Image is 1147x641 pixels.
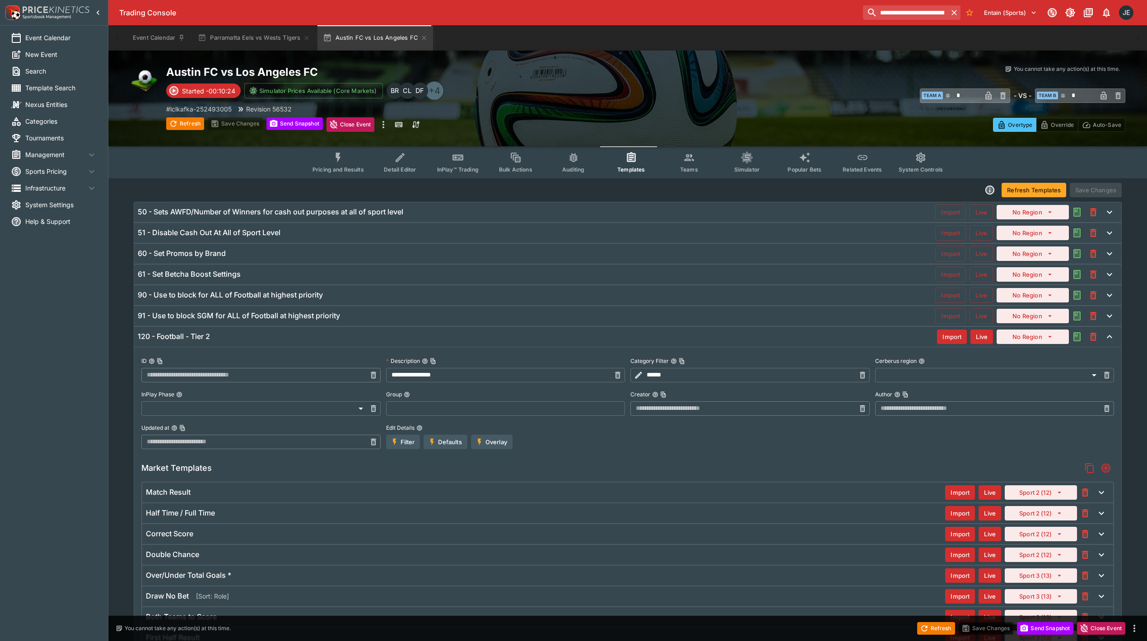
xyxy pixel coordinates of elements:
[679,358,685,364] button: Copy To Clipboard
[1005,589,1077,604] button: Sport 3 (13)
[1082,460,1098,476] button: Copy Market Templates
[138,207,403,217] h6: 50 - Sets AWFD/Number of Winners for cash out purposes at all of sport level
[386,435,420,449] button: Filter
[1085,225,1101,241] button: This will delete the selected template. You will still need to Save Template changes to commit th...
[899,166,943,173] span: System Controls
[919,358,925,364] button: Cerberus region
[138,269,241,279] h6: 61 - Set Betcha Boost Settings
[1051,120,1074,130] p: Override
[386,390,402,398] p: Group
[1098,460,1114,476] button: Add
[179,425,186,431] button: Copy To Clipboard
[680,166,698,173] span: Teams
[970,330,993,344] button: Live
[997,288,1069,302] button: No Region
[1017,622,1073,635] button: Send Snapshot
[935,267,966,282] button: Import
[25,83,97,93] span: Template Search
[404,391,410,398] button: Group
[23,6,89,13] img: PriceKinetics
[979,506,1001,520] button: Live
[734,166,760,173] span: Simulator
[146,571,231,580] h6: Over/Under Total Goals *
[1069,329,1085,345] button: Audit the Template Change History
[1119,5,1133,20] div: James Edlin
[399,83,415,99] div: Codie Little
[25,100,97,109] span: Nexus Entities
[997,309,1069,323] button: No Region
[1002,183,1066,197] button: Refresh Templates
[305,146,950,178] div: Event type filters
[1037,92,1058,99] span: Team B
[138,311,340,320] h6: 91 - Use to block SGM for ALL of Football at highest priority
[146,612,217,622] h6: Both Teams to Score
[875,357,917,365] p: Cerberus region
[1008,120,1032,130] p: Overtype
[970,225,993,241] button: Live
[1080,5,1096,21] button: Documentation
[979,485,1001,500] button: Live
[138,249,226,258] h6: 60 - Set Promos by Brand
[970,204,993,220] button: Live
[138,228,280,237] h6: 51 - Disable Cash Out At All of Sport Level
[499,166,532,173] span: Bulk Actions
[141,463,212,473] h5: Market Templates
[945,506,975,520] button: Import
[630,357,669,365] p: Category Filter
[1005,527,1077,541] button: Sport 2 (12)
[149,358,155,364] button: IDCopy To Clipboard
[196,591,229,601] p: [Sort: Role]
[141,390,174,398] p: InPlay Phase
[997,267,1069,282] button: No Region
[138,290,323,300] h6: 90 - Use to block for ALL of Football at highest priority
[1085,287,1101,303] button: This will delete the selected template. You will still need to Save Template changes to commit th...
[979,527,1001,541] button: Live
[387,83,403,99] div: Ben Raymond
[25,116,97,126] span: Categories
[182,86,235,96] p: Started -00:10:24
[935,308,966,324] button: Import
[922,92,943,99] span: Team A
[25,217,97,226] span: Help & Support
[25,66,97,76] span: Search
[1069,225,1085,241] button: Audit the Template Change History
[141,357,147,365] p: ID
[386,357,420,365] p: Description
[1069,308,1085,324] button: Audit the Template Change History
[471,435,513,449] button: Overlay
[945,589,975,604] button: Import
[25,183,86,193] span: Infrastructure
[146,488,191,497] h6: Match Result
[378,117,389,132] button: more
[146,591,189,601] h6: Draw No Bet
[935,204,966,220] button: Import
[386,424,415,432] p: Edit Details
[1085,204,1101,220] button: This will delete the selected template. You will still need to Save Template changes to commit th...
[970,246,993,261] button: Live
[1005,568,1077,583] button: Sport 3 (13)
[326,117,375,132] button: Close Event
[25,150,86,159] span: Management
[979,548,1001,562] button: Live
[317,25,433,51] button: Austin FC vs Los Angeles FC
[945,485,975,500] button: Import
[384,166,416,173] span: Detail Editor
[25,167,86,176] span: Sports Pricing
[176,391,182,398] button: InPlay Phase
[166,117,204,130] button: Refresh
[119,8,859,18] div: Trading Console
[166,104,232,114] p: Copy To Clipboard
[437,166,479,173] span: InPlay™ Trading
[412,83,428,99] div: David Foster
[125,624,231,632] p: You cannot take any action(s) at this time.
[935,225,966,241] button: Import
[1078,118,1125,132] button: Auto-Save
[660,391,667,398] button: Copy To Clipboard
[997,226,1069,240] button: No Region
[993,118,1125,132] div: Start From
[894,391,900,398] button: AuthorCopy To Clipboard
[1098,5,1114,21] button: Notifications
[312,166,364,173] span: Pricing and Results
[935,246,966,261] button: Import
[945,527,975,541] button: Import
